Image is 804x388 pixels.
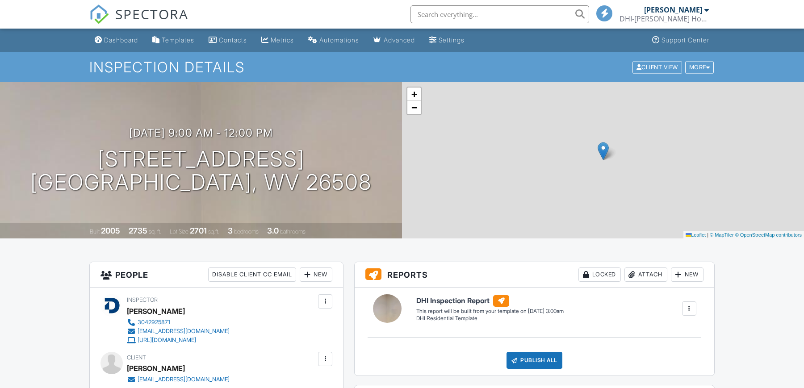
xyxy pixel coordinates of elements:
a: Zoom out [407,101,421,114]
div: [EMAIL_ADDRESS][DOMAIN_NAME] [138,376,230,383]
div: Settings [439,36,465,44]
a: Zoom in [407,88,421,101]
a: Advanced [370,32,419,49]
div: Metrics [271,36,294,44]
a: Templates [149,32,198,49]
div: Locked [578,267,621,282]
div: [EMAIL_ADDRESS][DOMAIN_NAME] [138,328,230,335]
div: [PERSON_NAME] [644,5,702,14]
a: Dashboard [91,32,142,49]
span: Inspector [127,296,158,303]
div: Advanced [384,36,415,44]
a: Settings [426,32,468,49]
div: Contacts [219,36,247,44]
span: − [411,102,417,113]
div: More [685,61,714,73]
div: 3042925871 [138,319,170,326]
a: Support Center [649,32,713,49]
div: [PERSON_NAME] [127,362,185,375]
a: SPECTORA [89,12,188,31]
a: Metrics [258,32,297,49]
h1: Inspection Details [89,59,715,75]
span: bathrooms [280,228,306,235]
div: 3.0 [267,226,279,235]
div: [URL][DOMAIN_NAME] [138,337,196,344]
div: 2005 [101,226,120,235]
h6: DHI Inspection Report [416,295,564,307]
div: 2701 [190,226,207,235]
div: Automations [319,36,359,44]
div: 2735 [129,226,147,235]
div: DHI Residential Template [416,315,564,322]
div: Disable Client CC Email [208,267,296,282]
h3: People [90,262,343,288]
input: Search everything... [410,5,589,23]
span: sq. ft. [149,228,161,235]
div: New [300,267,332,282]
a: Contacts [205,32,251,49]
h3: Reports [355,262,714,288]
span: Lot Size [170,228,188,235]
a: Leaflet [686,232,706,238]
img: Marker [598,142,609,160]
span: | [707,232,708,238]
div: Client View [632,61,682,73]
div: Templates [162,36,194,44]
span: sq.ft. [208,228,219,235]
a: Automations (Basic) [305,32,363,49]
span: Client [127,354,146,361]
a: 3042925871 [127,318,230,327]
span: SPECTORA [115,4,188,23]
a: [EMAIL_ADDRESS][DOMAIN_NAME] [127,375,230,384]
div: [PERSON_NAME] [127,305,185,318]
div: Dashboard [104,36,138,44]
div: 3 [228,226,233,235]
a: © OpenStreetMap contributors [735,232,802,238]
div: New [671,267,703,282]
span: bedrooms [234,228,259,235]
a: [EMAIL_ADDRESS][DOMAIN_NAME] [127,327,230,336]
div: This report will be built from your template on [DATE] 3:00am [416,308,564,315]
h3: [DATE] 9:00 am - 12:00 pm [129,127,273,139]
span: + [411,88,417,100]
span: Built [90,228,100,235]
a: [URL][DOMAIN_NAME] [127,336,230,345]
a: Client View [632,63,684,70]
a: © MapTiler [710,232,734,238]
img: The Best Home Inspection Software - Spectora [89,4,109,24]
div: Support Center [662,36,709,44]
h1: [STREET_ADDRESS] [GEOGRAPHIC_DATA], WV 26508 [30,147,372,195]
div: DHI-Davis Home Inspections, LLC [620,14,709,23]
div: Publish All [507,352,562,369]
div: Attach [624,267,667,282]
